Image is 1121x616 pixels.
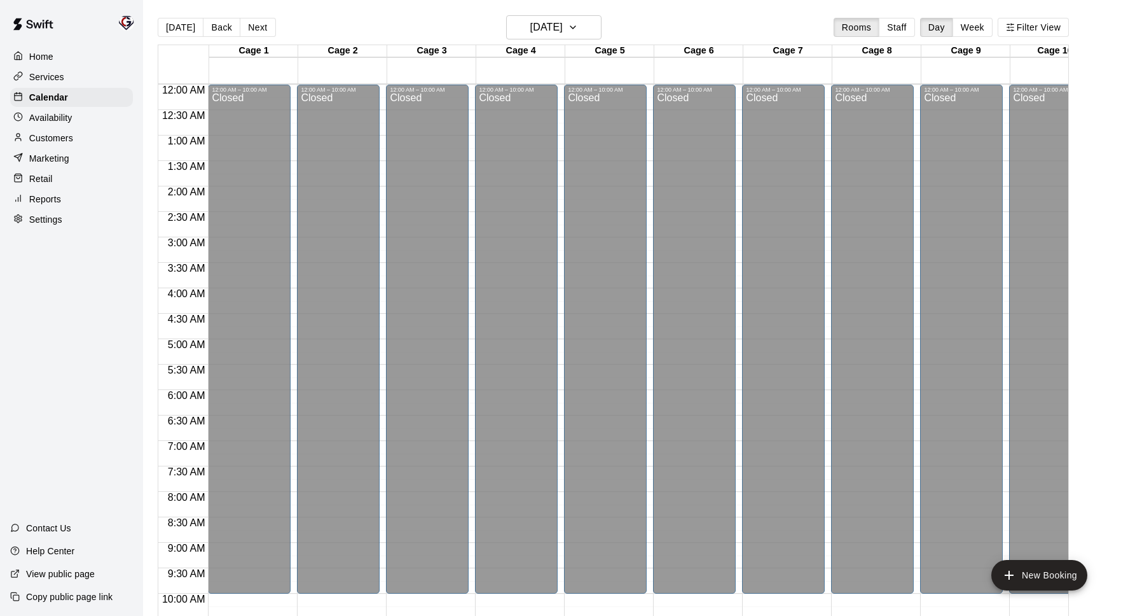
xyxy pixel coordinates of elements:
span: 6:00 AM [165,390,209,401]
div: 12:00 AM – 10:00 AM [1013,87,1088,93]
a: Availability [10,108,133,127]
p: Marketing [29,152,69,165]
span: 5:30 AM [165,365,209,375]
div: Closed [1013,93,1088,598]
p: Services [29,71,64,83]
div: 12:00 AM – 10:00 AM [924,87,999,93]
button: add [991,560,1087,591]
span: 10:00 AM [159,594,209,605]
a: Services [10,67,133,87]
a: Settings [10,210,133,229]
div: 12:00 AM – 10:00 AM: Closed [564,85,647,594]
button: [DATE] [158,18,203,37]
p: Contact Us [26,522,71,535]
button: Back [203,18,240,37]
img: Mike Colangelo (Owner) [119,15,134,31]
div: 12:00 AM – 10:00 AM: Closed [831,85,914,594]
span: 1:30 AM [165,161,209,172]
div: 12:00 AM – 10:00 AM [212,87,287,93]
a: Marketing [10,149,133,168]
p: Calendar [29,91,68,104]
button: Filter View [998,18,1069,37]
div: 12:00 AM – 10:00 AM: Closed [653,85,736,594]
div: Cage 7 [743,45,832,57]
a: Calendar [10,88,133,107]
div: Cage 4 [476,45,565,57]
p: Customers [29,132,73,144]
span: 3:30 AM [165,263,209,274]
span: 8:30 AM [165,517,209,528]
button: [DATE] [506,15,602,39]
div: Closed [835,93,910,598]
div: Cage 3 [387,45,476,57]
button: Next [240,18,275,37]
button: Rooms [834,18,879,37]
span: 12:00 AM [159,85,209,95]
span: 5:00 AM [165,339,209,350]
span: 3:00 AM [165,237,209,248]
a: Customers [10,129,133,148]
span: 6:30 AM [165,416,209,426]
div: Closed [568,93,643,598]
div: 12:00 AM – 10:00 AM: Closed [1009,85,1092,594]
div: Closed [479,93,554,598]
div: 12:00 AM – 10:00 AM [835,87,910,93]
div: Mike Colangelo (Owner) [116,10,143,36]
a: Home [10,47,133,66]
div: Cage 9 [921,45,1010,57]
p: Availability [29,111,72,124]
div: 12:00 AM – 10:00 AM [746,87,821,93]
p: Settings [29,213,62,226]
div: Closed [924,93,999,598]
p: Help Center [26,545,74,557]
h6: [DATE] [530,18,563,36]
span: 1:00 AM [165,136,209,146]
a: Retail [10,169,133,188]
div: 12:00 AM – 10:00 AM [390,87,465,93]
button: Week [953,18,993,37]
span: 12:30 AM [159,110,209,121]
span: 2:00 AM [165,186,209,197]
span: 7:30 AM [165,466,209,477]
p: Home [29,50,53,63]
div: 12:00 AM – 10:00 AM: Closed [297,85,380,594]
div: 12:00 AM – 10:00 AM [568,87,643,93]
div: Closed [746,93,821,598]
div: Cage 8 [832,45,921,57]
div: Cage 5 [565,45,654,57]
div: Cage 6 [654,45,743,57]
span: 7:00 AM [165,441,209,452]
span: 9:00 AM [165,543,209,554]
span: 4:00 AM [165,288,209,299]
span: 4:30 AM [165,314,209,325]
div: Closed [301,93,376,598]
button: Staff [879,18,915,37]
p: View public page [26,568,95,580]
div: Cage 1 [209,45,298,57]
div: Closed [390,93,465,598]
div: 12:00 AM – 10:00 AM [301,87,376,93]
span: 2:30 AM [165,212,209,223]
div: Cage 10 [1010,45,1099,57]
p: Retail [29,172,53,185]
span: 9:30 AM [165,568,209,579]
div: 12:00 AM – 10:00 AM: Closed [475,85,558,594]
div: 12:00 AM – 10:00 AM: Closed [742,85,825,594]
div: Closed [657,93,732,598]
p: Copy public page link [26,591,113,603]
div: 12:00 AM – 10:00 AM: Closed [208,85,291,594]
div: 12:00 AM – 10:00 AM [657,87,732,93]
p: Reports [29,193,61,206]
span: 8:00 AM [165,492,209,503]
div: Reports [10,190,133,209]
div: Cage 2 [298,45,387,57]
div: Closed [212,93,287,598]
